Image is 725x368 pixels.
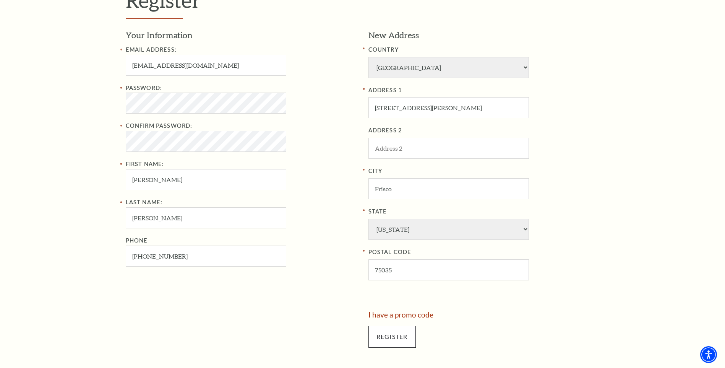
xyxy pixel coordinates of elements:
label: First Name: [126,161,164,167]
label: Password: [126,85,162,91]
label: COUNTRY [368,45,600,55]
input: Email Address: [126,55,286,76]
input: City [368,178,529,199]
label: ADDRESS 2 [368,126,600,135]
label: City [368,166,600,176]
a: I have a promo code [368,310,433,319]
label: POSTAL CODE [368,248,600,257]
label: ADDRESS 1 [368,86,600,95]
label: Phone [126,237,148,244]
input: POSTAL CODE [368,259,529,280]
label: State [368,207,600,217]
input: Submit button [368,326,416,347]
label: Email Address: [126,46,177,53]
input: ADDRESS 2 [368,138,529,159]
label: Confirm Password: [126,122,193,129]
label: Last Name: [126,199,163,205]
h3: New Address [368,29,600,41]
input: ADDRESS 1 [368,97,529,118]
h3: Your Information [126,29,357,41]
div: Accessibility Menu [700,346,717,363]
